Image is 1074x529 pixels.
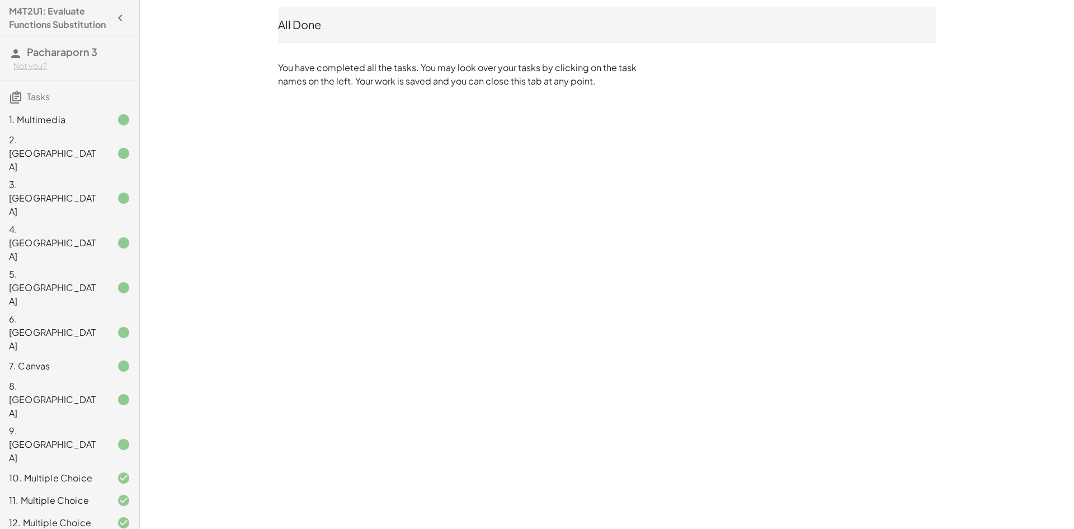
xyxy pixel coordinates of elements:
i: Task finished. [117,147,130,160]
i: Task finished. [117,326,130,339]
div: All Done [278,17,936,32]
i: Task finished and correct. [117,494,130,507]
div: 6. [GEOGRAPHIC_DATA] [9,312,99,353]
div: 1. Multimedia [9,113,99,127]
i: Task finished. [117,236,130,250]
div: 10. Multiple Choice [9,471,99,485]
span: Pacharaporn 3 [27,45,97,58]
i: Task finished. [117,281,130,294]
i: Task finished. [117,113,130,127]
i: Task finished. [117,359,130,373]
div: 7. Canvas [9,359,99,373]
div: Not you? [13,60,130,72]
i: Task finished. [117,393,130,406]
i: Task finished. [117,191,130,205]
i: Task finished and correct. [117,471,130,485]
h4: M4T2U1: Evaluate Functions Substitution [9,4,110,31]
div: 9. [GEOGRAPHIC_DATA] [9,424,99,465]
div: 5. [GEOGRAPHIC_DATA] [9,268,99,308]
div: 2. [GEOGRAPHIC_DATA] [9,133,99,174]
div: 8. [GEOGRAPHIC_DATA] [9,380,99,420]
div: 11. Multiple Choice [9,494,99,507]
i: Task finished. [117,438,130,451]
div: 3. [GEOGRAPHIC_DATA] [9,178,99,218]
div: 4. [GEOGRAPHIC_DATA] [9,223,99,263]
p: You have completed all the tasks. You may look over your tasks by clicking on the task names on t... [278,61,642,88]
span: Tasks [27,91,50,102]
